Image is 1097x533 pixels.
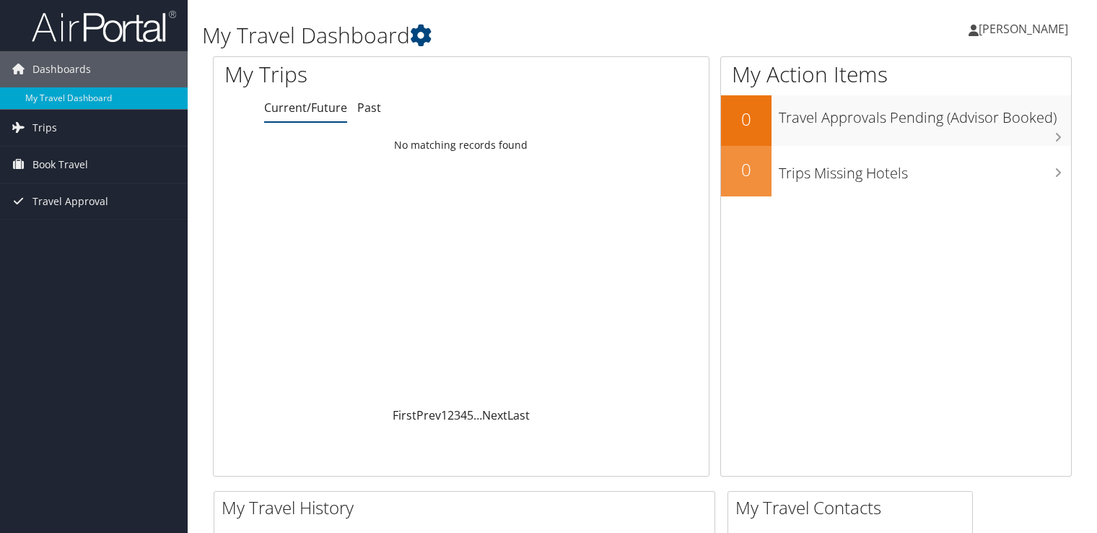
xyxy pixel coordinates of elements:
h3: Travel Approvals Pending (Advisor Booked) [779,100,1071,128]
a: Last [507,407,530,423]
a: First [393,407,416,423]
img: airportal-logo.png [32,9,176,43]
h2: My Travel Contacts [735,495,972,520]
h2: My Travel History [222,495,714,520]
span: Dashboards [32,51,91,87]
a: 5 [467,407,473,423]
h2: 0 [721,157,772,182]
a: Past [357,100,381,116]
h1: My Trips [224,59,491,90]
h3: Trips Missing Hotels [779,156,1071,183]
a: 0Travel Approvals Pending (Advisor Booked) [721,95,1071,146]
a: [PERSON_NAME] [969,7,1083,51]
a: 2 [447,407,454,423]
a: Prev [416,407,441,423]
span: [PERSON_NAME] [979,21,1068,37]
span: … [473,407,482,423]
span: Book Travel [32,147,88,183]
a: 1 [441,407,447,423]
a: 4 [460,407,467,423]
h2: 0 [721,107,772,131]
h1: My Action Items [721,59,1071,90]
span: Trips [32,110,57,146]
a: Current/Future [264,100,347,116]
a: 3 [454,407,460,423]
span: Travel Approval [32,183,108,220]
a: 0Trips Missing Hotels [721,146,1071,196]
h1: My Travel Dashboard [202,20,789,51]
a: Next [482,407,507,423]
td: No matching records found [214,132,709,158]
